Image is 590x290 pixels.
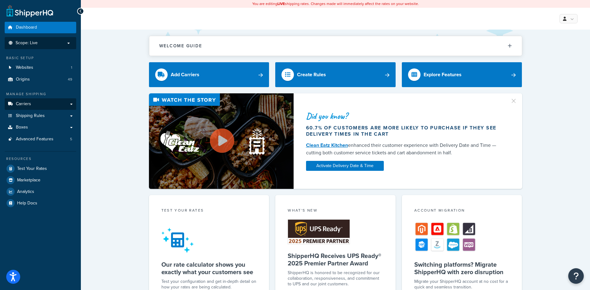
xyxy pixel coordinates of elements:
[171,70,199,79] div: Add Carriers
[16,40,38,46] span: Scope: Live
[17,178,40,183] span: Marketplace
[16,25,37,30] span: Dashboard
[5,110,76,122] a: Shipping Rules
[5,62,76,73] a: Websites1
[5,74,76,85] a: Origins49
[16,137,53,142] span: Advanced Features
[306,161,384,171] a: Activate Delivery Date & Time
[414,261,510,276] h5: Switching platforms? Migrate ShipperHQ with zero disruption
[5,133,76,145] li: Advanced Features
[161,279,257,290] div: Test your configuration and get in-depth detail on how your rates are being calculated.
[159,44,202,48] h2: Welcome Guide
[5,98,76,110] a: Carriers
[288,208,383,215] div: What's New
[16,77,30,82] span: Origins
[402,62,522,87] a: Explore Features
[17,166,47,171] span: Test Your Rates
[297,70,326,79] div: Create Rules
[277,1,285,7] b: LIVE
[5,122,76,133] a: Boxes
[149,93,294,189] img: Video thumbnail
[17,201,37,206] span: Help Docs
[5,133,76,145] a: Advanced Features5
[414,208,510,215] div: Account Migration
[275,62,396,87] a: Create Rules
[149,36,522,56] button: Welcome Guide
[70,137,72,142] span: 5
[414,279,510,290] div: Migrate your ShipperHQ account at no cost for a quick and seamless transition.
[71,65,72,70] span: 1
[16,101,31,107] span: Carriers
[568,268,584,284] button: Open Resource Center
[306,142,348,149] a: Clean Eatz Kitchen
[288,270,383,287] p: ShipperHQ is honored to be recognized for our collaboration, responsiveness, and commitment to UP...
[306,112,503,120] div: Did you know?
[5,91,76,97] div: Manage Shipping
[306,125,503,137] div: 60.7% of customers are more likely to purchase if they see delivery times in the cart
[16,65,33,70] span: Websites
[5,156,76,161] div: Resources
[16,125,28,130] span: Boxes
[161,208,257,215] div: Test your rates
[288,252,383,267] h5: ShipperHQ Receives UPS Ready® 2025 Premier Partner Award
[5,55,76,61] div: Basic Setup
[424,70,462,79] div: Explore Features
[306,142,503,157] div: enhanced their customer experience with Delivery Date and Time — cutting both customer service ti...
[17,189,34,194] span: Analytics
[68,77,72,82] span: 49
[161,261,257,276] h5: Our rate calculator shows you exactly what your customers see
[149,62,269,87] a: Add Carriers
[5,163,76,174] a: Test Your Rates
[5,175,76,186] a: Marketplace
[5,198,76,209] a: Help Docs
[5,62,76,73] li: Websites
[5,186,76,197] a: Analytics
[16,113,45,119] span: Shipping Rules
[5,74,76,85] li: Origins
[5,22,76,33] a: Dashboard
